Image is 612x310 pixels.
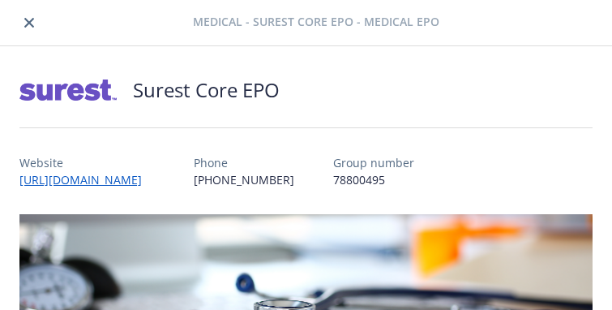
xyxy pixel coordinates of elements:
[19,66,117,114] img: Surest
[133,76,280,104] h2: Surest Core EPO
[19,172,155,187] a: [URL][DOMAIN_NAME]
[19,13,39,32] a: close
[333,154,414,171] p: Group number
[194,154,294,171] p: Phone
[333,171,414,188] p: 78800495
[194,171,294,188] p: [PHONE_NUMBER]
[19,154,155,171] p: Website
[39,13,593,30] p: Medical - Surest Core EPO - Medical EPO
